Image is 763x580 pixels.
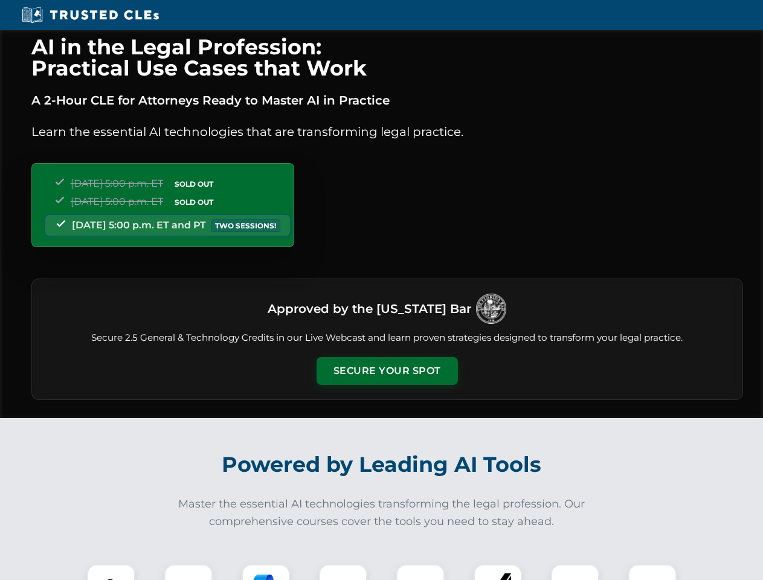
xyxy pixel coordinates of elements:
span: [DATE] 5:00 p.m. ET [71,196,163,207]
p: A 2-Hour CLE for Attorneys Ready to Master AI in Practice [31,91,743,110]
span: SOLD OUT [170,178,217,190]
img: Logo [476,294,506,324]
img: Trusted CLEs [18,6,163,24]
span: [DATE] 5:00 p.m. ET [71,178,163,189]
p: Secure 2.5 General & Technology Credits in our Live Webcast and learn proven strategies designed ... [47,331,728,345]
h2: Powered by Leading AI Tools [47,443,716,486]
h3: Approved by the [US_STATE] Bar [268,298,471,320]
p: Learn the essential AI technologies that are transforming legal practice. [31,122,743,141]
button: Secure Your Spot [317,357,458,385]
span: SOLD OUT [170,196,217,208]
p: Master the essential AI technologies transforming the legal profession. Our comprehensive courses... [170,495,593,530]
h1: AI in the Legal Profession: Practical Use Cases that Work [31,36,743,79]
